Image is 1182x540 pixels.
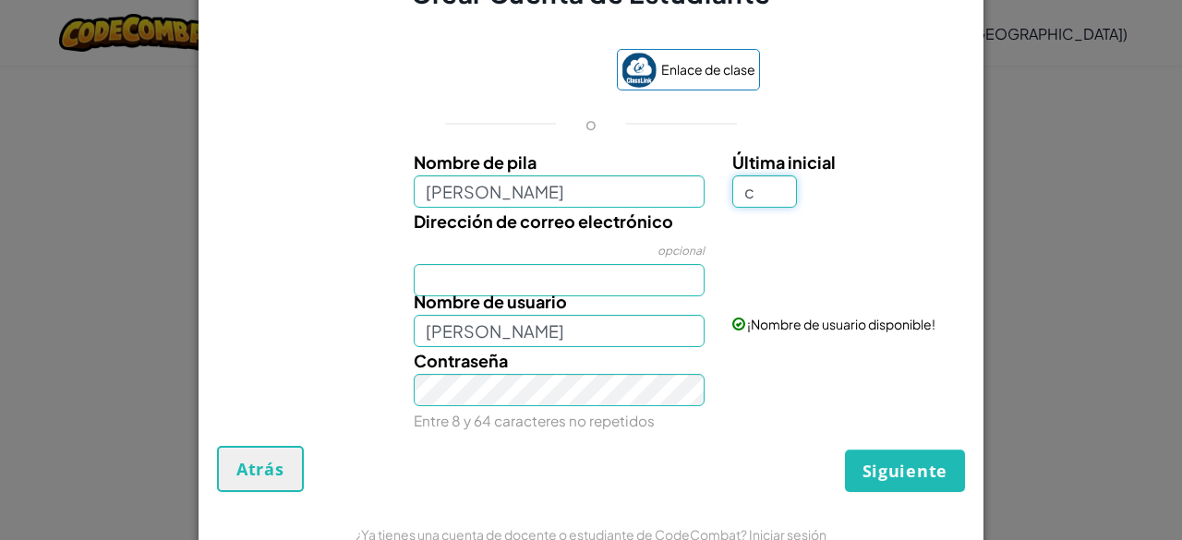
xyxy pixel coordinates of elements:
font: opcional [657,244,705,258]
font: Dirección de correo electrónico [414,210,673,232]
img: classlink-logo-small.png [621,53,657,88]
font: Enlace de clase [661,61,755,78]
font: Entre 8 y 64 caracteres no repetidos [414,412,655,429]
font: Última inicial [732,151,836,173]
button: Siguiente [845,450,965,492]
font: Contraseña [414,350,508,371]
font: Atrás [236,458,284,480]
font: Siguiente [862,460,947,482]
iframe: Botón de acceso con Google [414,51,608,91]
button: Atrás [217,446,304,492]
font: ¡Nombre de usuario disponible! [747,316,935,332]
font: o [585,113,597,134]
font: Nombre de usuario [414,291,567,312]
font: Nombre de pila [414,151,537,173]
